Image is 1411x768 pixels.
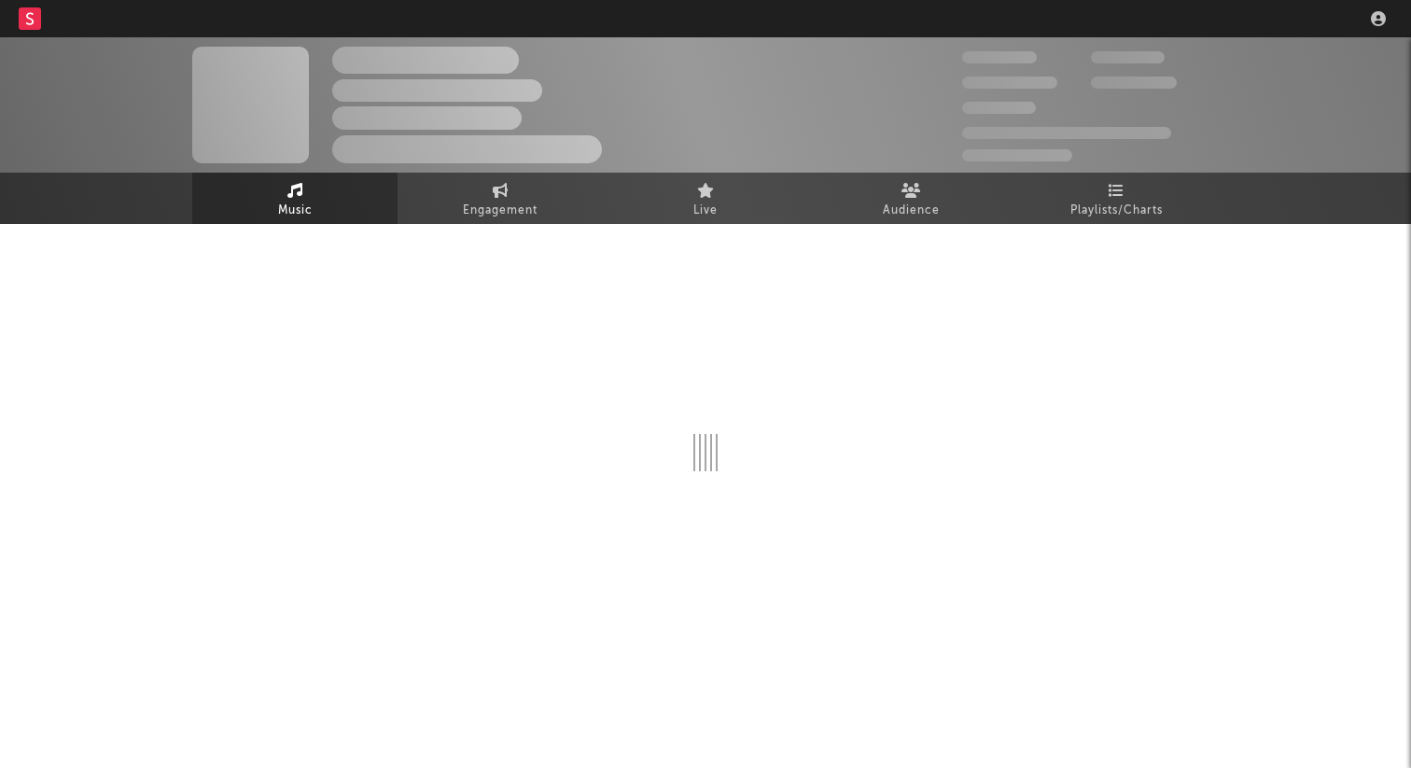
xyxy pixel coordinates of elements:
[962,51,1037,63] span: 300,000
[463,200,538,222] span: Engagement
[278,200,313,222] span: Music
[1091,77,1177,89] span: 1,000,000
[603,173,808,224] a: Live
[1013,173,1219,224] a: Playlists/Charts
[398,173,603,224] a: Engagement
[808,173,1013,224] a: Audience
[962,149,1072,161] span: Jump Score: 85.0
[1070,200,1163,222] span: Playlists/Charts
[192,173,398,224] a: Music
[962,77,1057,89] span: 50,000,000
[883,200,940,222] span: Audience
[962,102,1036,114] span: 100,000
[693,200,718,222] span: Live
[962,127,1171,139] span: 50,000,000 Monthly Listeners
[1091,51,1165,63] span: 100,000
